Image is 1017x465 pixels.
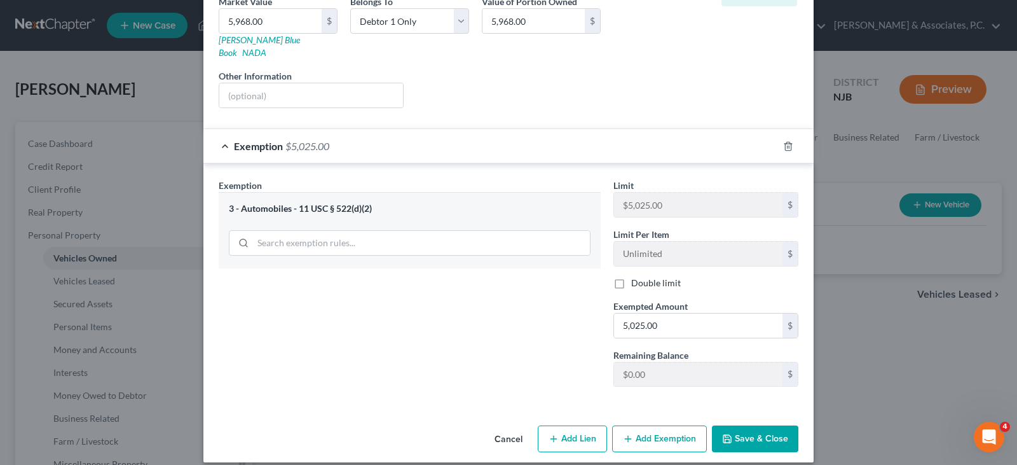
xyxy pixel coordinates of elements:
div: $ [322,9,337,33]
span: Exemption [219,180,262,191]
label: Limit Per Item [613,228,669,241]
label: Double limit [631,277,681,289]
a: NADA [242,47,266,58]
input: 0.00 [482,9,585,33]
input: -- [614,242,782,266]
button: Add Exemption [612,426,707,452]
span: Limit [613,180,634,191]
label: Other Information [219,69,292,83]
iframe: Intercom live chat [974,422,1004,452]
button: Cancel [484,427,533,452]
input: Search exemption rules... [253,231,590,255]
span: Exemption [234,140,283,152]
span: $5,025.00 [285,140,329,152]
input: (optional) [219,83,403,108]
div: $ [782,193,798,217]
div: $ [782,314,798,338]
div: $ [782,363,798,387]
input: -- [614,193,782,217]
button: Save & Close [712,426,798,452]
input: 0.00 [614,314,782,338]
div: $ [585,9,600,33]
div: $ [782,242,798,266]
input: -- [614,363,782,387]
button: Add Lien [538,426,607,452]
div: 3 - Automobiles - 11 USC § 522(d)(2) [229,203,590,215]
input: 0.00 [219,9,322,33]
a: [PERSON_NAME] Blue Book [219,34,300,58]
span: 4 [1000,422,1010,432]
span: Exempted Amount [613,301,688,312]
label: Remaining Balance [613,349,688,362]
